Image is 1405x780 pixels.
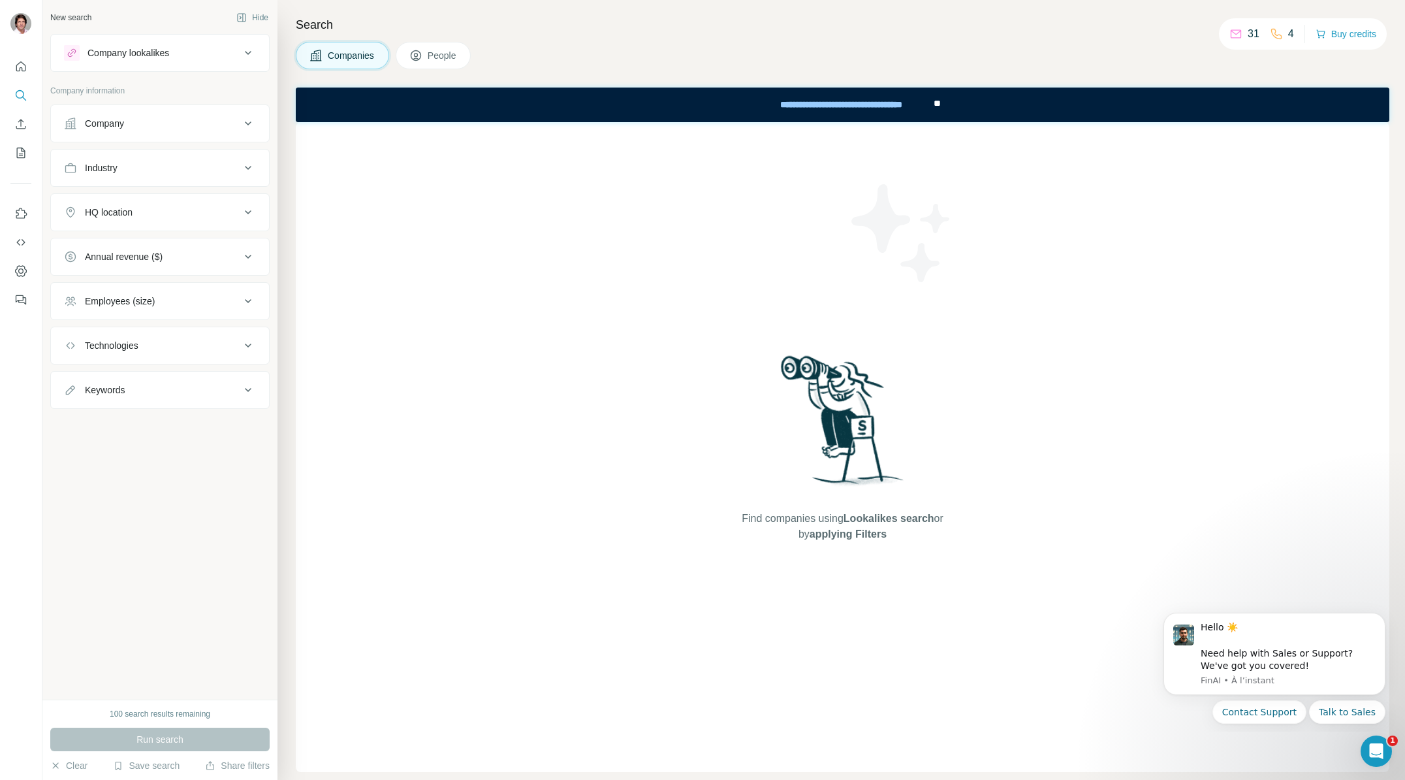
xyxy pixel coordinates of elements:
[110,708,210,720] div: 100 search results remaining
[428,49,458,62] span: People
[85,383,125,397] div: Keywords
[1316,25,1376,43] button: Buy credits
[85,339,138,352] div: Technologies
[50,759,87,772] button: Clear
[1144,601,1405,732] iframe: Intercom notifications message
[113,759,180,772] button: Save search
[10,288,31,312] button: Feedback
[296,16,1389,34] h4: Search
[51,374,269,406] button: Keywords
[85,295,155,308] div: Employees (size)
[50,12,91,24] div: New search
[51,330,269,361] button: Technologies
[843,174,960,292] img: Surfe Illustration - Stars
[1361,736,1392,767] iframe: Intercom live chat
[51,197,269,228] button: HQ location
[51,241,269,272] button: Annual revenue ($)
[50,85,270,97] p: Company information
[51,285,269,317] button: Employees (size)
[85,117,124,130] div: Company
[328,49,375,62] span: Companies
[10,84,31,107] button: Search
[85,206,133,219] div: HQ location
[1387,736,1398,746] span: 1
[10,259,31,283] button: Dashboard
[296,88,1389,122] iframe: Banner
[1288,26,1294,42] p: 4
[227,8,277,27] button: Hide
[10,112,31,136] button: Enrich CSV
[51,108,269,139] button: Company
[1248,26,1259,42] p: 31
[51,37,269,69] button: Company lookalikes
[810,528,887,540] span: applying Filters
[10,231,31,254] button: Use Surfe API
[844,513,934,524] span: Lookalikes search
[10,202,31,225] button: Use Surfe on LinkedIn
[51,152,269,184] button: Industry
[85,161,118,174] div: Industry
[738,511,947,542] span: Find companies using or by
[205,759,270,772] button: Share filters
[10,13,31,34] img: Avatar
[775,352,911,498] img: Surfe Illustration - Woman searching with binoculars
[85,250,163,263] div: Annual revenue ($)
[10,55,31,78] button: Quick start
[10,141,31,165] button: My lists
[87,46,169,59] div: Company lookalikes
